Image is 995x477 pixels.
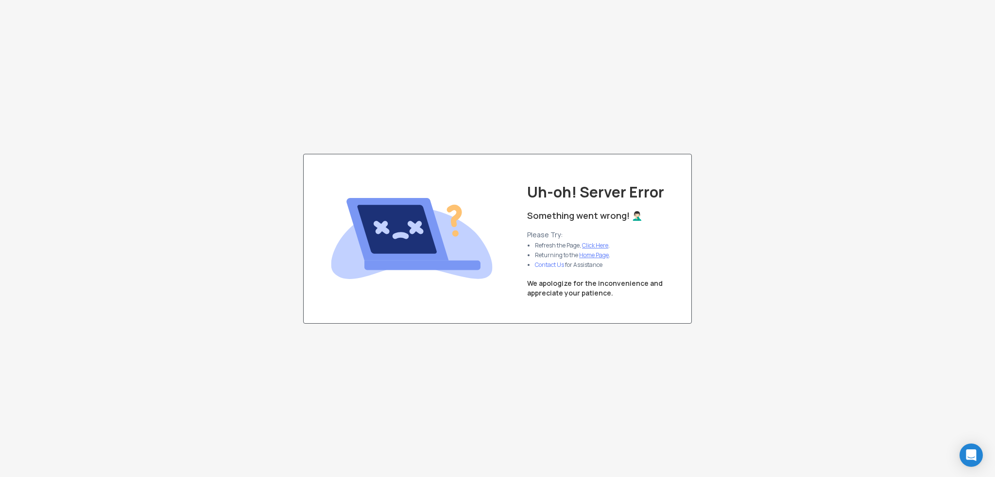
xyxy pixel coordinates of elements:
p: We apologize for the inconvenience and appreciate your patience. [527,279,663,298]
div: Open Intercom Messenger [960,444,983,467]
li: Returning to the . [535,251,610,259]
li: for Assistance [535,261,610,269]
button: Contact Us [535,261,564,269]
li: Refresh the Page, . [535,242,610,249]
p: Please Try: [527,230,618,240]
h1: Uh-oh! Server Error [527,183,664,201]
a: Home Page [579,251,609,259]
a: Click Here [582,241,608,249]
p: Something went wrong! 🤦🏻‍♂️ [527,209,642,222]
